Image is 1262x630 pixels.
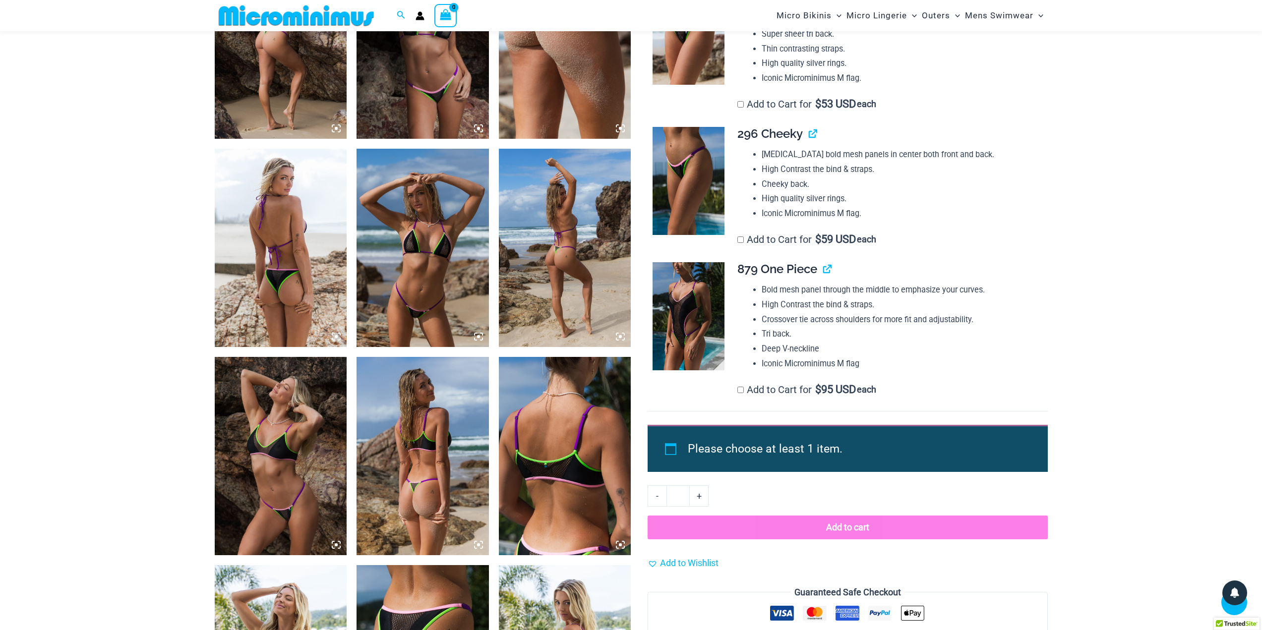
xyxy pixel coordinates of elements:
[762,297,1039,312] li: High Contrast the bind & straps.
[648,485,666,506] a: -
[688,438,1025,460] li: Please choose at least 1 item.
[215,149,347,347] img: Reckless Neon Crush Black Neon 306 Tri Top 296 Cheeky
[737,236,744,243] input: Add to Cart for$59 USD each
[653,262,724,370] img: Reckless Neon Crush Black Neon 879 One Piece
[737,384,876,396] label: Add to Cart for
[416,11,424,20] a: Account icon link
[648,556,719,571] a: Add to Wishlist
[846,3,907,28] span: Micro Lingerie
[790,585,905,600] legend: Guaranteed Safe Checkout
[774,3,844,28] a: Micro BikinisMenu ToggleMenu Toggle
[737,98,876,110] label: Add to Cart for
[397,9,406,22] a: Search icon link
[762,191,1039,206] li: High quality silver rings.
[857,99,876,109] span: each
[857,234,876,244] span: each
[762,71,1039,86] li: Iconic Microminimus M flag.
[762,342,1039,356] li: Deep V-neckline
[215,4,378,27] img: MM SHOP LOGO FLAT
[762,177,1039,192] li: Cheeky back.
[690,485,709,506] a: +
[762,312,1039,327] li: Crossover tie across shoulders for more fit and adjustability.
[777,3,832,28] span: Micro Bikinis
[762,27,1039,42] li: Super sheer tri back.
[815,234,856,244] span: 59 USD
[950,3,960,28] span: Menu Toggle
[919,3,962,28] a: OutersMenu ToggleMenu Toggle
[357,149,489,347] img: Reckless Neon Crush Black Neon 306 Tri Top 466 Thong
[922,3,950,28] span: Outers
[762,206,1039,221] li: Iconic Microminimus M flag.
[434,4,457,27] a: View Shopping Cart, empty
[907,3,917,28] span: Menu Toggle
[762,147,1039,162] li: [MEDICAL_DATA] bold mesh panels in center both front and back.
[648,515,1047,539] button: Add to cart
[815,385,856,395] span: 95 USD
[844,3,919,28] a: Micro LingerieMenu ToggleMenu Toggle
[762,42,1039,57] li: Thin contrasting straps.
[215,357,347,555] img: Reckless Neon Crush Black Neon 349 Crop Top 466 Thong
[737,126,803,141] span: 296 Cheeky
[762,356,1039,371] li: Iconic Microminimus M flag
[962,3,1046,28] a: Mens SwimwearMenu ToggleMenu Toggle
[762,162,1039,177] li: High Contrast the bind & straps.
[815,383,821,396] span: $
[762,327,1039,342] li: Tri back.
[737,233,876,245] label: Add to Cart for
[832,3,841,28] span: Menu Toggle
[737,387,744,393] input: Add to Cart for$95 USD each
[737,262,817,276] span: 879 One Piece
[965,3,1033,28] span: Mens Swimwear
[762,56,1039,71] li: High quality silver rings.
[737,101,744,108] input: Add to Cart for$53 USD each
[762,283,1039,297] li: Bold mesh panel through the middle to emphasize your curves.
[857,385,876,395] span: each
[815,233,821,245] span: $
[660,558,719,568] span: Add to Wishlist
[653,127,724,235] img: Reckless Neon Crush Black Neon 296 Cheeky
[815,98,821,110] span: $
[1033,3,1043,28] span: Menu Toggle
[357,357,489,555] img: Reckless Neon Crush Black Neon 349 Crop Top 466 Thong
[815,99,856,109] span: 53 USD
[773,1,1048,30] nav: Site Navigation
[666,485,690,506] input: Product quantity
[499,357,631,555] img: Reckless Neon Crush Black Neon 349 Crop Top
[499,149,631,347] img: Reckless Neon Crush Black Neon 306 Tri Top 466 Thong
